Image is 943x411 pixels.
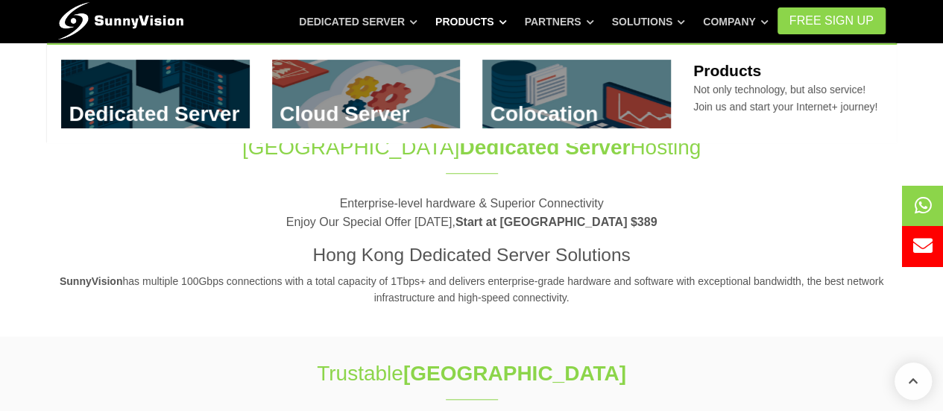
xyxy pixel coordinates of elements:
p: Enterprise-level hardware & Superior Connectivity Enjoy Our Special Offer [DATE], [58,194,886,232]
div: Dedicated Server [47,43,897,143]
strong: Start at [GEOGRAPHIC_DATA] $389 [455,216,657,228]
strong: SunnyVision [60,275,123,287]
h3: Hong Kong Dedicated Server Solutions [58,242,886,268]
a: Partners [525,8,594,35]
a: FREE Sign Up [778,7,886,34]
span: Dedicated Server [459,136,630,159]
h1: Trustable [224,359,720,388]
a: Solutions [611,8,685,35]
a: Products [435,8,507,35]
p: has multiple 100Gbps connections with a total capacity of 1Tbps+ and delivers enterprise-grade ha... [58,273,886,307]
h1: [GEOGRAPHIC_DATA] Hosting [58,133,886,162]
b: Products [693,62,761,79]
a: Dedicated Server [299,8,417,35]
a: Company [703,8,769,35]
strong: [GEOGRAPHIC_DATA] [403,362,626,385]
span: Not only technology, but also service! Join us and start your Internet+ journey! [693,84,877,112]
